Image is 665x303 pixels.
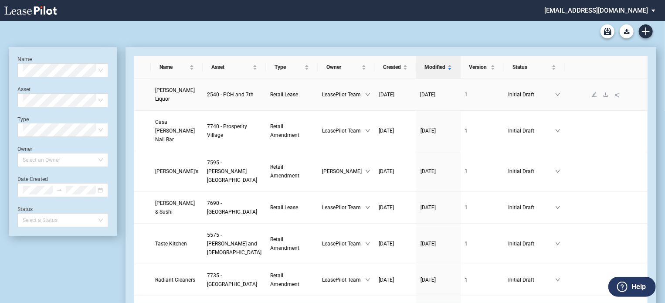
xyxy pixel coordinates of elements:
a: [PERSON_NAME] & Sushi [155,199,198,216]
span: swap-right [56,187,62,193]
label: Name [17,56,32,62]
button: Help [608,277,656,297]
a: edit [589,92,600,98]
span: Status [512,63,550,71]
label: Help [631,281,646,293]
span: download [603,92,608,97]
span: Retail Amendment [270,272,299,287]
span: down [365,205,370,210]
a: Archive [601,24,614,38]
span: down [365,92,370,97]
span: to [56,187,62,193]
label: Owner [17,146,32,152]
th: Version [461,56,504,79]
span: Owner [326,63,360,71]
a: 1 [465,90,499,99]
th: Status [504,56,565,79]
button: Download Blank Form [620,24,634,38]
a: Retail Amendment [270,122,313,140]
a: Retail Amendment [270,163,313,180]
span: Asset [211,63,251,71]
a: [DATE] [379,239,412,248]
span: 7690 - Old Town [207,200,257,215]
a: Casa [PERSON_NAME] Nail Bar [155,118,198,144]
span: Retail Amendment [270,123,299,138]
span: LeasePilot Team [322,90,365,99]
a: [DATE] [421,90,456,99]
span: [DATE] [421,204,436,211]
a: [PERSON_NAME]'s [155,167,198,176]
span: Ruven's [155,168,198,174]
span: 1 [465,92,468,98]
span: edit [592,92,597,97]
span: [DATE] [421,241,436,247]
span: Initial Draft [508,167,555,176]
span: Hibachi & Sushi [155,200,195,215]
span: down [555,277,560,283]
span: Taste Kitchen [155,241,187,247]
span: 7735 - Preston Hollow [207,272,257,287]
a: Retail Lease [270,203,313,212]
a: 7595 - [PERSON_NAME][GEOGRAPHIC_DATA] [207,158,261,184]
span: LeasePilot Team [322,203,365,212]
a: 2540 - PCH and 7th [207,90,261,99]
span: LeasePilot Team [322,276,365,284]
label: Asset [17,86,31,92]
a: 1 [465,276,499,284]
a: 7690 - [GEOGRAPHIC_DATA] [207,199,261,216]
span: Type [275,63,302,71]
a: [DATE] [421,126,456,135]
span: Initial Draft [508,239,555,248]
a: [DATE] [379,276,412,284]
a: [DATE] [379,90,412,99]
span: 7740 - Prosperity Village [207,123,247,138]
a: Retail Lease [270,90,313,99]
span: 2540 - PCH and 7th [207,92,254,98]
span: [DATE] [421,92,436,98]
a: [DATE] [379,203,412,212]
span: [DATE] [379,92,394,98]
label: Type [17,116,29,123]
span: Modified [425,63,446,71]
span: [DATE] [379,241,394,247]
a: 1 [465,167,499,176]
label: Date Created [17,176,48,182]
span: Retail Amendment [270,164,299,179]
md-menu: Download Blank Form List [617,24,636,38]
a: 1 [465,239,499,248]
a: [DATE] [421,239,456,248]
a: [DATE] [421,276,456,284]
span: down [365,241,370,246]
a: Create new document [639,24,653,38]
span: Name [159,63,188,71]
span: LeasePilot Team [322,239,365,248]
span: share-alt [614,92,621,98]
span: [DATE] [379,277,394,283]
span: 1 [465,241,468,247]
span: Retail Lease [270,92,298,98]
span: 7595 - Santana Village [207,160,257,183]
span: [DATE] [379,204,394,211]
span: 1 [465,277,468,283]
span: down [555,241,560,246]
a: [PERSON_NAME] Liquor [155,86,198,103]
a: Taste Kitchen [155,239,198,248]
span: 5575 - Sepulveda and Pigott [207,232,261,255]
a: 1 [465,126,499,135]
span: [DATE] [379,128,394,134]
a: Radiant Cleaners [155,276,198,284]
a: Retail Amendment [270,235,313,252]
span: [DATE] [379,168,394,174]
a: [DATE] [379,167,412,176]
a: 5575 - [PERSON_NAME] and [DEMOGRAPHIC_DATA] [207,231,261,257]
span: Retail Lease [270,204,298,211]
a: [DATE] [421,167,456,176]
a: 1 [465,203,499,212]
span: Radiant Cleaners [155,277,195,283]
th: Name [151,56,203,79]
a: [DATE] [379,126,412,135]
span: [DATE] [421,168,436,174]
span: [DATE] [421,128,436,134]
th: Modified [416,56,461,79]
span: down [555,128,560,133]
